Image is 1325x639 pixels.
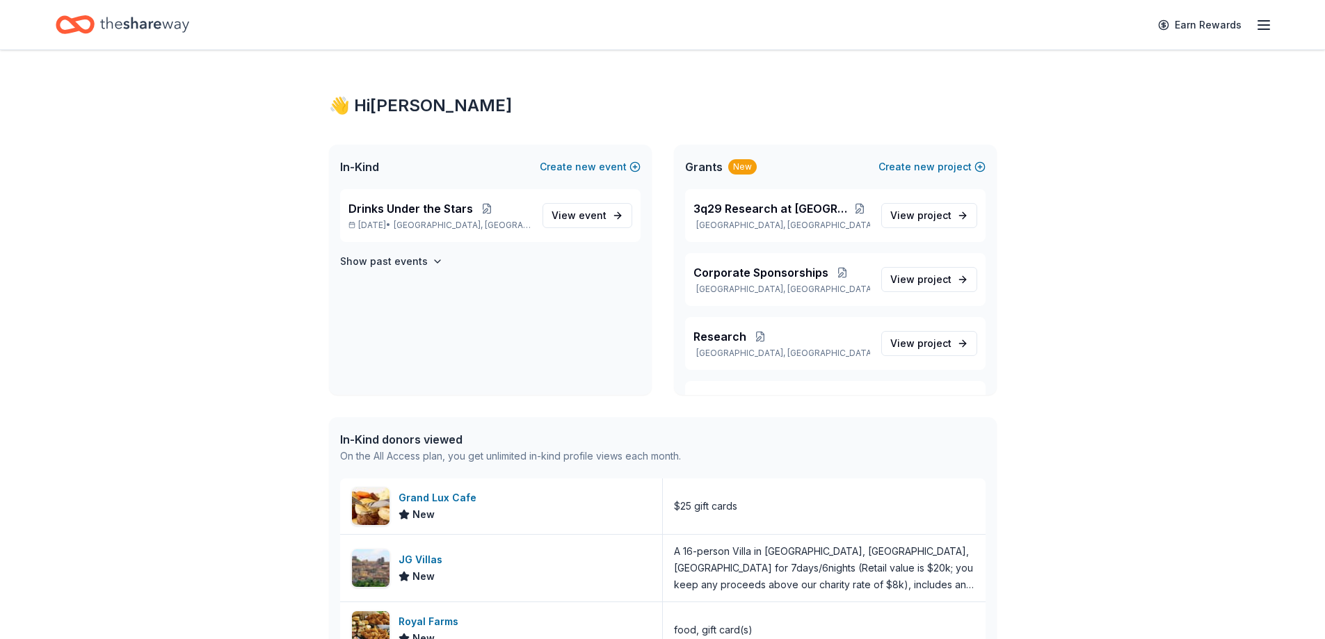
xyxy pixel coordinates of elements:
[399,551,448,568] div: JG Villas
[340,448,681,464] div: On the All Access plan, you get unlimited in-kind profile views each month.
[540,159,641,175] button: Createnewevent
[693,348,870,359] p: [GEOGRAPHIC_DATA], [GEOGRAPHIC_DATA]
[348,200,473,217] span: Drinks Under the Stars
[890,335,951,352] span: View
[890,271,951,288] span: View
[412,506,435,523] span: New
[890,207,951,224] span: View
[693,392,770,409] span: Virtual Events
[348,220,531,231] p: [DATE] •
[340,253,443,270] button: Show past events
[728,159,757,175] div: New
[917,273,951,285] span: project
[881,203,977,228] a: View project
[693,264,828,281] span: Corporate Sponsorships
[917,209,951,221] span: project
[693,220,870,231] p: [GEOGRAPHIC_DATA], [GEOGRAPHIC_DATA]
[685,159,723,175] span: Grants
[693,284,870,295] p: [GEOGRAPHIC_DATA], [GEOGRAPHIC_DATA]
[674,498,737,515] div: $25 gift cards
[340,253,428,270] h4: Show past events
[917,337,951,349] span: project
[399,613,464,630] div: Royal Farms
[579,209,607,221] span: event
[399,490,482,506] div: Grand Lux Cafe
[412,568,435,585] span: New
[543,203,632,228] a: View event
[56,8,189,41] a: Home
[881,267,977,292] a: View project
[340,159,379,175] span: In-Kind
[693,328,746,345] span: Research
[674,622,753,638] div: food, gift card(s)
[394,220,531,231] span: [GEOGRAPHIC_DATA], [GEOGRAPHIC_DATA]
[575,159,596,175] span: new
[352,487,390,525] img: Image for Grand Lux Cafe
[340,431,681,448] div: In-Kind donors viewed
[329,95,997,117] div: 👋 Hi [PERSON_NAME]
[674,543,974,593] div: A 16-person Villa in [GEOGRAPHIC_DATA], [GEOGRAPHIC_DATA], [GEOGRAPHIC_DATA] for 7days/6nights (R...
[878,159,986,175] button: Createnewproject
[352,549,390,587] img: Image for JG Villas
[881,331,977,356] a: View project
[552,207,607,224] span: View
[914,159,935,175] span: new
[693,200,850,217] span: 3q29 Research at [GEOGRAPHIC_DATA]
[1150,13,1250,38] a: Earn Rewards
